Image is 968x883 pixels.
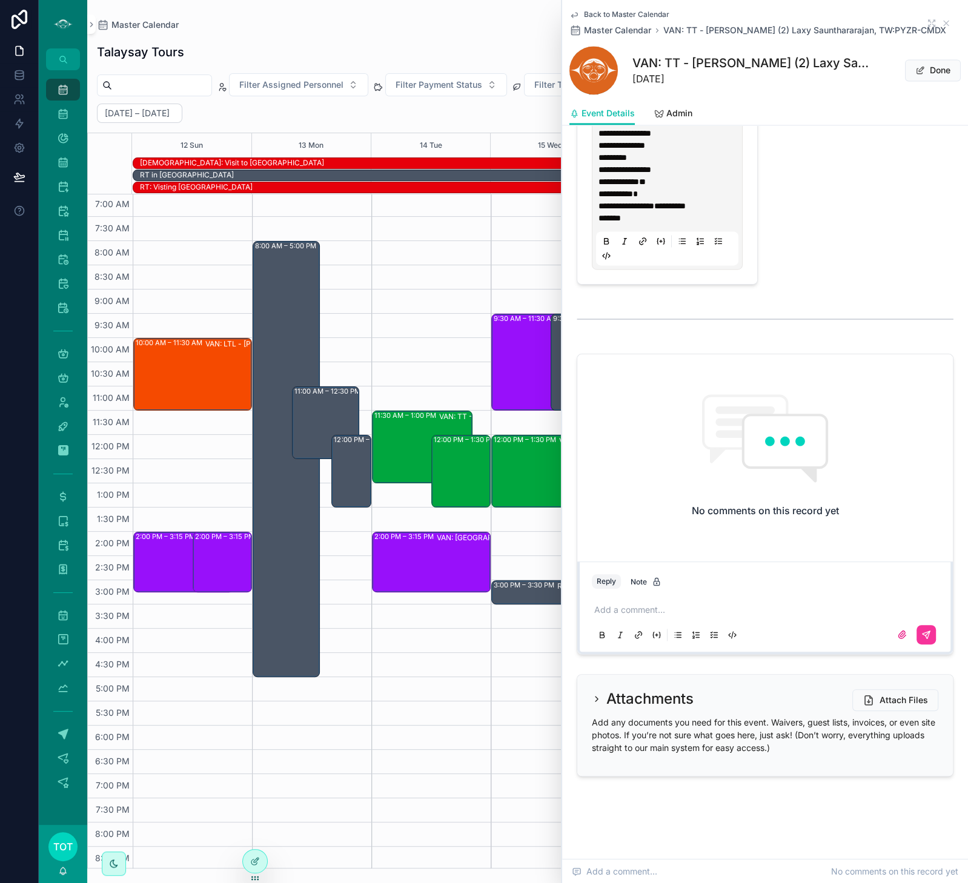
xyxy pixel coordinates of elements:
[88,441,133,451] span: 12:00 PM
[253,242,319,676] div: 8:00 AM – 5:00 PM
[654,102,692,127] a: Admin
[494,314,560,323] div: 9:30 AM – 11:30 AM
[374,532,437,541] div: 2:00 PM – 3:15 PM
[91,296,133,306] span: 9:00 AM
[88,368,133,379] span: 10:30 AM
[632,71,870,86] span: [DATE]
[139,170,233,180] div: RT in [GEOGRAPHIC_DATA]
[53,839,73,854] span: TOT
[93,780,133,790] span: 7:00 PM
[538,133,562,157] button: 15 Wed
[181,133,203,157] div: 12 Sun
[139,170,233,180] div: RT in UK
[592,716,938,754] p: Add any documents you need for this event. Waivers, guest lists, invoices, or even site photos. I...
[97,44,184,61] h1: Talaysay Tours
[92,610,133,621] span: 3:30 PM
[439,412,536,422] div: VAN: TT - School Program (Private) (19) [PERSON_NAME], [GEOGRAPHIC_DATA]:UYYE-TTID
[239,79,343,91] span: Filter Assigned Personnel
[432,435,490,507] div: 12:00 PM – 1:30 PM
[195,532,257,541] div: 2:00 PM – 3:15 PM
[666,107,692,119] span: Admin
[584,24,651,36] span: Master Calendar
[494,580,557,590] div: 3:00 PM – 3:30 PM
[92,756,133,766] span: 6:30 PM
[434,435,499,445] div: 12:00 PM – 1:30 PM
[139,158,323,168] div: [DEMOGRAPHIC_DATA]: Visit to [GEOGRAPHIC_DATA]
[852,689,938,711] button: Attach Files
[492,581,609,604] div: 3:00 PM – 3:30 PMRemind staff to submit hours
[606,689,694,709] h2: Attachments
[831,865,958,878] span: No comments on this record yet
[139,182,252,193] div: RT: Visting England
[569,24,651,36] a: Master Calendar
[92,223,133,233] span: 7:30 AM
[294,386,363,396] div: 11:00 AM – 12:30 PM
[92,732,133,742] span: 6:00 PM
[492,314,591,410] div: 9:30 AM – 11:30 AMVAN: ST & TO Blended (8) [PERSON_NAME], TW:FGWQ-BZVP
[437,533,552,543] div: VAN: [GEOGRAPHIC_DATA][PERSON_NAME] (2) [PERSON_NAME] [PERSON_NAME]:IMGQ-NUZM
[139,182,252,192] div: RT: Visting [GEOGRAPHIC_DATA]
[572,865,657,878] span: Add a comment...
[92,586,133,597] span: 3:00 PM
[534,79,601,91] span: Filter Tour Name
[373,532,490,592] div: 2:00 PM – 3:15 PMVAN: [GEOGRAPHIC_DATA][PERSON_NAME] (2) [PERSON_NAME] [PERSON_NAME]:IMGQ-NUZM
[559,436,674,446] div: VAN: TT - [PERSON_NAME] (2) Laxy Saunthararajan, TW:PYZR-CMDX
[905,59,961,81] button: Done
[569,102,635,125] a: Event Details
[111,19,179,31] span: Master Calendar
[97,19,179,31] a: Master Calendar
[494,435,559,445] div: 12:00 PM – 1:30 PM
[94,514,133,524] span: 1:30 PM
[524,73,626,96] button: Select Button
[332,435,370,507] div: 12:00 PM – 1:30 PM
[92,538,133,548] span: 2:00 PM
[551,314,609,410] div: 9:30 AM – 11:30 AM
[582,107,635,119] span: Event Details
[632,55,870,71] h1: VAN: TT - [PERSON_NAME] (2) Laxy Saunthararajan, TW:PYZR-CMDX
[93,804,133,815] span: 7:30 PM
[91,247,133,257] span: 8:00 AM
[136,338,205,348] div: 10:00 AM – 11:30 AM
[631,577,661,586] div: Note
[374,411,439,420] div: 11:30 AM – 1:00 PM
[88,465,133,475] span: 12:30 PM
[92,853,133,863] span: 8:30 PM
[420,133,442,157] button: 14 Tue
[136,532,198,541] div: 2:00 PM – 3:15 PM
[53,15,73,34] img: App logo
[88,344,133,354] span: 10:00 AM
[92,635,133,645] span: 4:00 PM
[880,694,928,706] span: Attach Files
[92,562,133,572] span: 2:30 PM
[134,339,251,410] div: 10:00 AM – 11:30 AMVAN: LTL - [PERSON_NAME] (2) [PERSON_NAME], TW:ERDC-MTZY
[93,707,133,718] span: 5:30 PM
[92,199,133,209] span: 7:00 AM
[557,581,655,591] div: Remind staff to submit hours
[93,683,133,693] span: 5:00 PM
[385,73,507,96] button: Select Button
[299,133,323,157] button: 13 Mon
[692,503,839,518] h2: No comments on this record yet
[592,574,621,589] button: Reply
[569,10,669,19] a: Back to Master Calendar
[255,241,319,251] div: 8:00 AM – 5:00 PM
[373,411,472,483] div: 11:30 AM – 1:00 PMVAN: TT - School Program (Private) (19) [PERSON_NAME], [GEOGRAPHIC_DATA]:UYYE-TTID
[626,574,666,589] button: Note
[92,828,133,839] span: 8:00 PM
[91,320,133,330] span: 9:30 AM
[193,532,251,592] div: 2:00 PM – 3:15 PM
[105,107,170,119] h2: [DATE] – [DATE]
[334,435,399,445] div: 12:00 PM – 1:30 PM
[229,73,368,96] button: Select Button
[553,314,620,323] div: 9:30 AM – 11:30 AM
[663,24,946,36] a: VAN: TT - [PERSON_NAME] (2) Laxy Saunthararajan, TW:PYZR-CMDX
[90,392,133,403] span: 11:00 AM
[91,271,133,282] span: 8:30 AM
[39,70,87,809] div: scrollable content
[492,435,609,507] div: 12:00 PM – 1:30 PMVAN: TT - [PERSON_NAME] (2) Laxy Saunthararajan, TW:PYZR-CMDX
[90,417,133,427] span: 11:30 AM
[293,387,359,458] div: 11:00 AM – 12:30 PM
